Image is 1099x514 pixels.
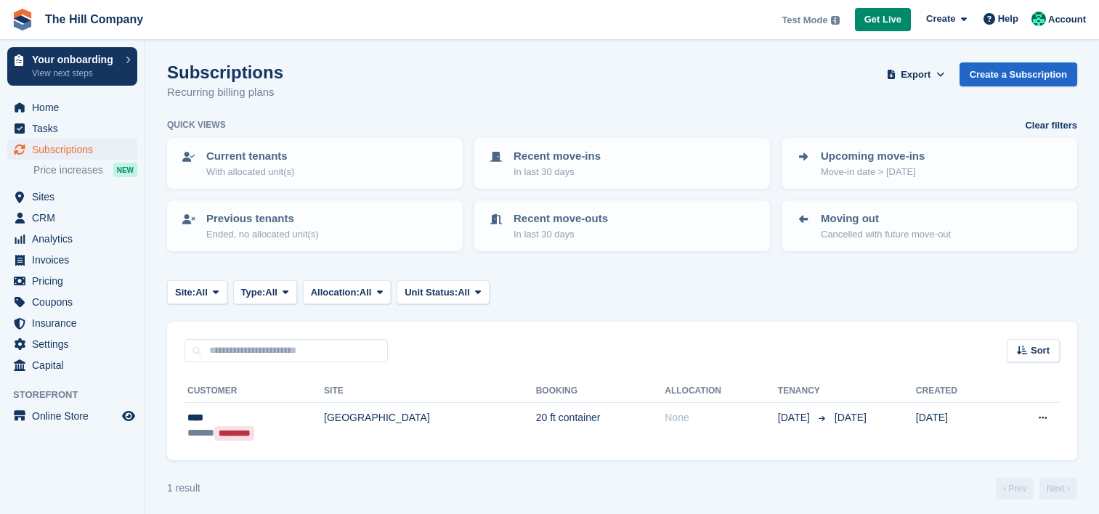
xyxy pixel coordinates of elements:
[311,285,360,300] span: Allocation:
[665,410,778,425] div: None
[831,16,840,25] img: icon-info-grey-7440780725fd019a000dd9b08b2336e03edf1995a4989e88bcd33f0948082b44.svg
[782,13,827,28] span: Test Mode
[397,280,489,304] button: Unit Status: All
[167,481,200,496] div: 1 result
[998,12,1018,26] span: Help
[7,118,137,139] a: menu
[476,202,769,250] a: Recent move-outs In last 30 days
[514,148,601,165] p: Recent move-ins
[993,478,1080,499] nav: Page
[169,202,461,250] a: Previous tenants Ended, no allocated unit(s)
[32,118,119,139] span: Tasks
[960,62,1077,86] a: Create a Subscription
[32,54,118,65] p: Your onboarding
[120,407,137,425] a: Preview store
[835,412,867,423] span: [DATE]
[206,165,294,179] p: With allocated unit(s)
[32,97,119,118] span: Home
[476,139,769,187] a: Recent move-ins In last 30 days
[360,285,372,300] span: All
[778,410,813,425] span: [DATE]
[458,285,470,300] span: All
[7,229,137,249] a: menu
[169,139,461,187] a: Current tenants With allocated unit(s)
[113,163,137,177] div: NEW
[7,271,137,291] a: menu
[32,67,118,80] p: View next steps
[7,334,137,354] a: menu
[1025,118,1077,133] a: Clear filters
[1048,12,1086,27] span: Account
[514,227,608,242] p: In last 30 days
[32,250,119,270] span: Invoices
[916,403,999,449] td: [DATE]
[855,8,911,32] a: Get Live
[32,334,119,354] span: Settings
[32,187,119,207] span: Sites
[33,162,137,178] a: Price increases NEW
[324,380,536,403] th: Site
[12,9,33,30] img: stora-icon-8386f47178a22dfd0bd8f6a31ec36ba5ce8667c1dd55bd0f319d3a0aa187defe.svg
[206,227,319,242] p: Ended, no allocated unit(s)
[821,227,951,242] p: Cancelled with future move-out
[167,118,226,131] h6: Quick views
[778,380,829,403] th: Tenancy
[7,187,137,207] a: menu
[175,285,195,300] span: Site:
[33,163,103,177] span: Price increases
[7,313,137,333] a: menu
[265,285,277,300] span: All
[7,47,137,86] a: Your onboarding View next steps
[206,211,319,227] p: Previous tenants
[167,84,283,101] p: Recurring billing plans
[665,380,778,403] th: Allocation
[32,313,119,333] span: Insurance
[7,139,137,160] a: menu
[916,380,999,403] th: Created
[864,12,901,27] span: Get Live
[783,139,1076,187] a: Upcoming move-ins Move-in date > [DATE]
[32,355,119,375] span: Capital
[996,478,1034,499] a: Previous
[821,148,925,165] p: Upcoming move-ins
[7,406,137,426] a: menu
[39,7,149,31] a: The Hill Company
[206,148,294,165] p: Current tenants
[32,292,119,312] span: Coupons
[233,280,297,304] button: Type: All
[32,406,119,426] span: Online Store
[13,388,145,402] span: Storefront
[1039,478,1077,499] a: Next
[303,280,392,304] button: Allocation: All
[32,208,119,228] span: CRM
[884,62,948,86] button: Export
[1031,12,1046,26] img: Bradley Hill
[514,165,601,179] p: In last 30 days
[7,355,137,375] a: menu
[7,97,137,118] a: menu
[167,280,227,304] button: Site: All
[926,12,955,26] span: Create
[32,139,119,160] span: Subscriptions
[195,285,208,300] span: All
[32,271,119,291] span: Pricing
[821,211,951,227] p: Moving out
[901,68,930,82] span: Export
[32,229,119,249] span: Analytics
[536,403,665,449] td: 20 ft container
[514,211,608,227] p: Recent move-outs
[783,202,1076,250] a: Moving out Cancelled with future move-out
[536,380,665,403] th: Booking
[405,285,458,300] span: Unit Status:
[7,292,137,312] a: menu
[184,380,324,403] th: Customer
[324,403,536,449] td: [GEOGRAPHIC_DATA]
[821,165,925,179] p: Move-in date > [DATE]
[167,62,283,82] h1: Subscriptions
[7,250,137,270] a: menu
[1031,343,1050,358] span: Sort
[241,285,266,300] span: Type:
[7,208,137,228] a: menu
